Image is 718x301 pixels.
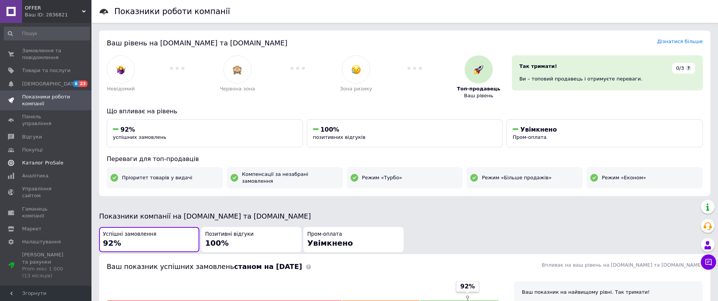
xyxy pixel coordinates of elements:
[22,266,71,279] div: Prom мікс 1 000 (13 місяців)
[22,225,42,232] span: Маркет
[513,134,547,140] span: Пром-оплата
[242,171,339,185] span: Компенсації за незабрані замовлення
[506,119,703,147] button: УвімкненоПром-оплата
[201,227,301,253] button: Позитивні відгуки100%
[107,262,302,270] span: Ваш показник успішних замовлень
[474,65,483,74] img: :rocket:
[307,119,503,147] button: 100%позитивних відгуків
[99,227,199,253] button: Успішні замовлення92%
[22,159,63,166] span: Каталог ProSale
[25,5,82,11] span: OFFER
[362,174,402,181] span: Режим «Турбо»
[686,66,691,71] span: ?
[522,289,695,296] div: Ваш показник на найвищому рівні. Так тримати!
[657,39,703,44] a: Дізнатися більше
[103,231,156,238] span: Успішні замовлення
[107,155,199,163] span: Переваги для топ-продавців
[107,108,177,115] span: Що впливає на рівень
[4,27,90,40] input: Пошук
[519,76,695,82] div: Ви – топовий продавець і отримуєте переваги.
[22,146,43,153] span: Покупці
[22,251,71,279] span: [PERSON_NAME] та рахунки
[22,113,71,127] span: Панель управління
[340,85,372,92] span: Зона ризику
[313,134,365,140] span: позитивних відгуків
[22,238,61,245] span: Налаштування
[107,85,135,92] span: Невідомий
[234,262,302,270] b: станом на [DATE]
[351,65,361,74] img: :disappointed_relieved:
[22,93,71,107] span: Показники роботи компанії
[22,67,71,74] span: Товари та послуги
[303,227,404,253] button: Пром-оплатаУвімкнено
[519,63,557,69] span: Так тримати!
[116,65,126,74] img: :woman-shrugging:
[22,80,79,87] span: [DEMOGRAPHIC_DATA]
[542,262,703,268] span: Впливає на ваш рівень на [DOMAIN_NAME] та [DOMAIN_NAME]
[99,212,311,220] span: Показники компанії на [DOMAIN_NAME] та [DOMAIN_NAME]
[22,134,42,140] span: Відгуки
[107,119,303,147] button: 92%успішних замовлень
[602,174,646,181] span: Режим «Економ»
[114,7,230,16] h1: Показники роботи компанії
[107,39,287,47] span: Ваш рівень на [DOMAIN_NAME] та [DOMAIN_NAME]
[220,85,255,92] span: Червона зона
[520,126,557,133] span: Увімкнено
[307,231,342,238] span: Пром-оплата
[701,254,716,270] button: Чат з покупцем
[482,174,551,181] span: Режим «Більше продажів»
[22,172,48,179] span: Аналітика
[103,238,121,248] span: 92%
[79,80,88,87] span: 23
[25,11,91,18] div: Ваш ID: 2836821
[22,47,71,61] span: Замовлення та повідомлення
[22,206,71,219] span: Гаманець компанії
[122,174,192,181] span: Пріоритет товарів у видачі
[232,65,242,74] img: :see_no_evil:
[464,92,494,99] span: Ваш рівень
[113,134,166,140] span: успішних замовлень
[457,85,500,92] span: Топ-продавець
[205,231,253,238] span: Позитивні відгуки
[307,238,353,248] span: Увімкнено
[672,63,695,74] div: 0/3
[120,126,135,133] span: 92%
[22,185,71,199] span: Управління сайтом
[73,80,79,87] span: 6
[321,126,339,133] span: 100%
[460,282,475,291] span: 92%
[205,238,229,248] span: 100%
